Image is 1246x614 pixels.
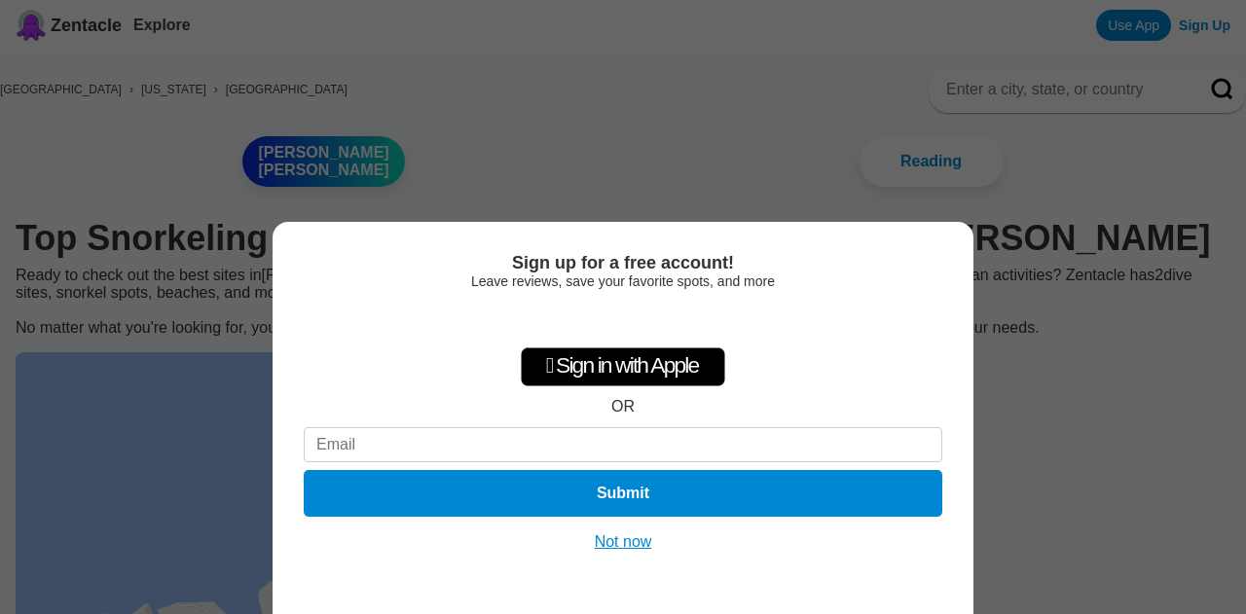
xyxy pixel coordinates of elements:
iframe: Sign in with Google Button [525,299,722,342]
button: Submit [304,470,942,517]
div: OR [611,398,635,415]
div: Leave reviews, save your favorite spots, and more [304,273,942,289]
div: Sign up for a free account! [304,253,942,273]
button: Not now [589,532,658,552]
input: Email [304,427,942,462]
div: Sign in with Apple [521,347,725,386]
